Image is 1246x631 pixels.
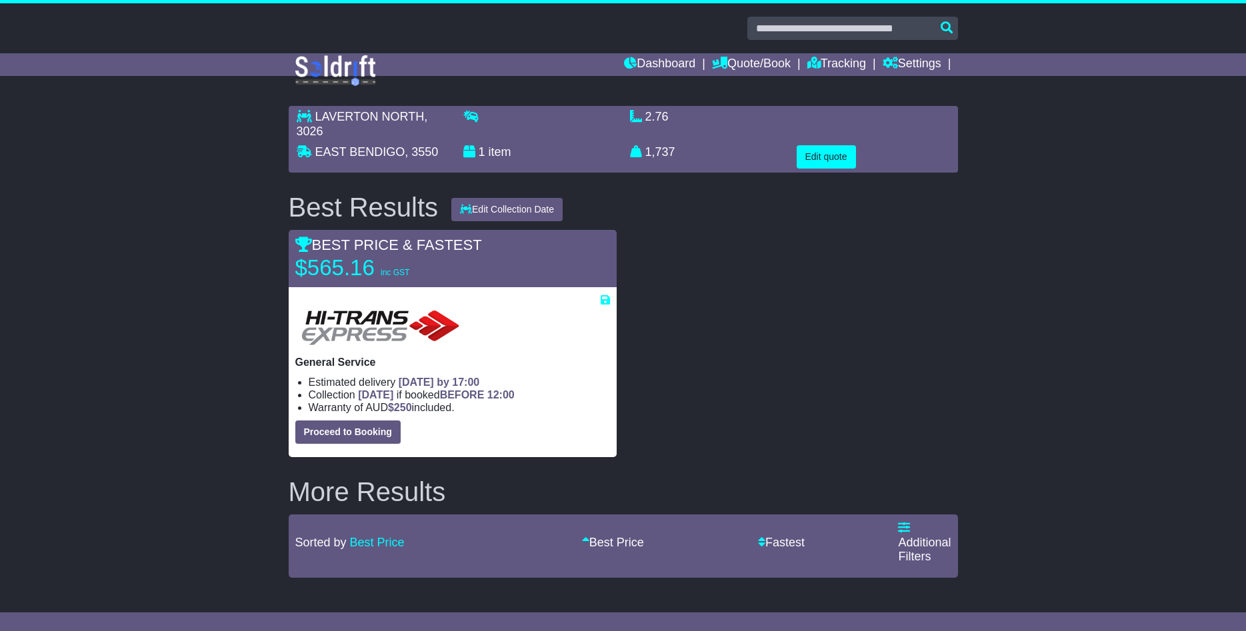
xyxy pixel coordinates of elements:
span: BEFORE [440,389,485,400]
p: $565.16 [295,255,462,281]
span: if booked [358,389,514,400]
a: Settings [883,53,941,76]
span: , 3026 [297,110,428,138]
span: EAST BENDIGO [315,145,405,159]
h2: More Results [289,477,958,506]
a: Quote/Book [712,53,791,76]
img: HiTrans: General Service [295,307,466,349]
span: 12:00 [487,389,515,400]
div: Best Results [282,193,445,222]
li: Collection [309,388,610,401]
a: Additional Filters [898,521,951,563]
a: Fastest [758,536,805,549]
button: Proceed to Booking [295,420,401,444]
li: Estimated delivery [309,376,610,388]
a: Best Price [350,536,405,549]
button: Edit Collection Date [451,198,563,221]
span: 250 [394,402,412,413]
span: , 3550 [405,145,438,159]
span: Sorted by [295,536,347,549]
a: Best Price [582,536,644,549]
span: [DATE] [358,389,393,400]
span: item [489,145,511,159]
span: LAVERTON NORTH [315,110,425,123]
a: Dashboard [624,53,695,76]
p: General Service [295,356,610,368]
a: Tracking [807,53,866,76]
span: 1 [479,145,485,159]
span: 1,737 [645,145,675,159]
span: 2.76 [645,110,669,123]
span: $ [388,402,412,413]
button: Edit quote [797,145,856,169]
span: inc GST [381,268,409,277]
span: [DATE] by 17:00 [399,376,480,388]
span: BEST PRICE & FASTEST [295,237,482,253]
li: Warranty of AUD included. [309,401,610,414]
